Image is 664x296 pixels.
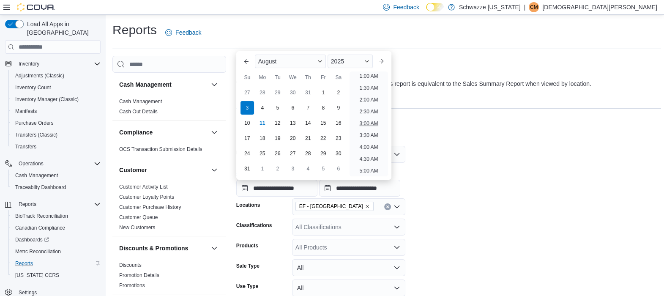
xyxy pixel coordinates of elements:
div: day-28 [301,147,315,160]
div: day-2 [271,162,284,175]
input: Press the down key to enter a popover containing a calendar. Press the escape key to close the po... [236,180,317,197]
span: Reports [15,199,101,209]
li: 1:00 AM [356,71,381,81]
a: Cash Management [12,170,61,181]
span: Washington CCRS [12,270,101,280]
div: We [286,71,300,84]
div: day-17 [240,132,254,145]
button: Discounts & Promotions [119,244,208,252]
a: Inventory Count [12,82,55,93]
a: BioTrack Reconciliation [12,211,71,221]
span: Cash Management [119,98,162,105]
button: Customer [209,165,219,175]
span: Inventory [15,59,101,69]
span: Promotion Details [119,272,159,279]
span: Canadian Compliance [15,225,65,231]
span: Reports [19,201,36,208]
button: Remove EF - South Boulder from selection in this group [365,204,370,209]
button: Adjustments (Classic) [8,70,104,82]
div: Su [240,71,254,84]
div: Sa [332,71,345,84]
p: | [524,2,526,12]
span: OCS Transaction Submission Details [119,146,202,153]
a: Feedback [162,24,205,41]
div: day-1 [256,162,269,175]
div: Compliance [112,144,226,158]
div: day-30 [332,147,345,160]
span: Customer Loyalty Points [119,194,174,200]
h3: Discounts & Promotions [119,244,188,252]
input: Press the down key to open a popover containing a calendar. [319,180,400,197]
span: 2025 [331,58,344,65]
div: day-22 [317,132,330,145]
a: Customer Loyalty Points [119,194,174,200]
input: Dark Mode [426,3,444,12]
li: 3:00 AM [356,118,381,129]
div: day-30 [286,86,300,99]
button: Inventory [2,58,104,70]
span: Inventory Manager (Classic) [15,96,79,103]
span: Transfers (Classic) [15,132,57,138]
span: Operations [19,160,44,167]
button: Cash Management [119,80,208,89]
a: Canadian Compliance [12,223,68,233]
div: Tu [271,71,284,84]
div: day-9 [332,101,345,115]
span: Adjustments (Classic) [15,72,64,79]
div: day-25 [256,147,269,160]
div: day-18 [256,132,269,145]
span: Cash Management [15,172,58,179]
span: Adjustments (Classic) [12,71,101,81]
span: Inventory [19,60,39,67]
li: 1:30 AM [356,83,381,93]
h3: Customer [119,166,147,174]
label: Locations [236,202,260,208]
button: Purchase Orders [8,117,104,129]
li: 2:30 AM [356,107,381,117]
span: Traceabilty Dashboard [15,184,66,191]
div: day-5 [271,101,284,115]
div: day-4 [256,101,269,115]
a: Customer Purchase History [119,204,181,210]
a: Inventory Manager (Classic) [12,94,82,104]
div: day-5 [317,162,330,175]
a: Traceabilty Dashboard [12,182,69,192]
li: 4:00 AM [356,142,381,152]
button: Open list of options [393,244,400,251]
div: day-23 [332,132,345,145]
a: [US_STATE] CCRS [12,270,63,280]
div: day-26 [271,147,284,160]
li: 4:30 AM [356,154,381,164]
h3: Compliance [119,128,153,137]
a: Discounts [119,262,142,268]
button: Operations [2,158,104,170]
div: day-27 [240,86,254,99]
div: View sales totals by location for a specified date range. This report is equivalent to the Sales ... [236,79,591,88]
button: Inventory Count [8,82,104,93]
p: [DEMOGRAPHIC_DATA][PERSON_NAME] [542,2,657,12]
span: EF - South Boulder [295,202,374,211]
div: day-6 [286,101,300,115]
div: Button. Open the year selector. 2025 is currently selected. [328,55,373,68]
div: day-13 [286,116,300,130]
div: day-15 [317,116,330,130]
div: day-6 [332,162,345,175]
div: Button. Open the month selector. August is currently selected. [255,55,326,68]
button: Reports [8,258,104,269]
a: Cash Out Details [119,109,158,115]
button: Cash Management [209,79,219,90]
div: day-27 [286,147,300,160]
button: All [292,259,405,276]
span: Purchase Orders [15,120,54,126]
div: day-12 [271,116,284,130]
a: Adjustments (Classic) [12,71,68,81]
span: Inventory Count [12,82,101,93]
span: New Customers [119,224,155,231]
button: Cash Management [8,170,104,181]
span: Manifests [12,106,101,116]
span: Load All Apps in [GEOGRAPHIC_DATA] [24,20,101,37]
span: Metrc Reconciliation [15,248,61,255]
